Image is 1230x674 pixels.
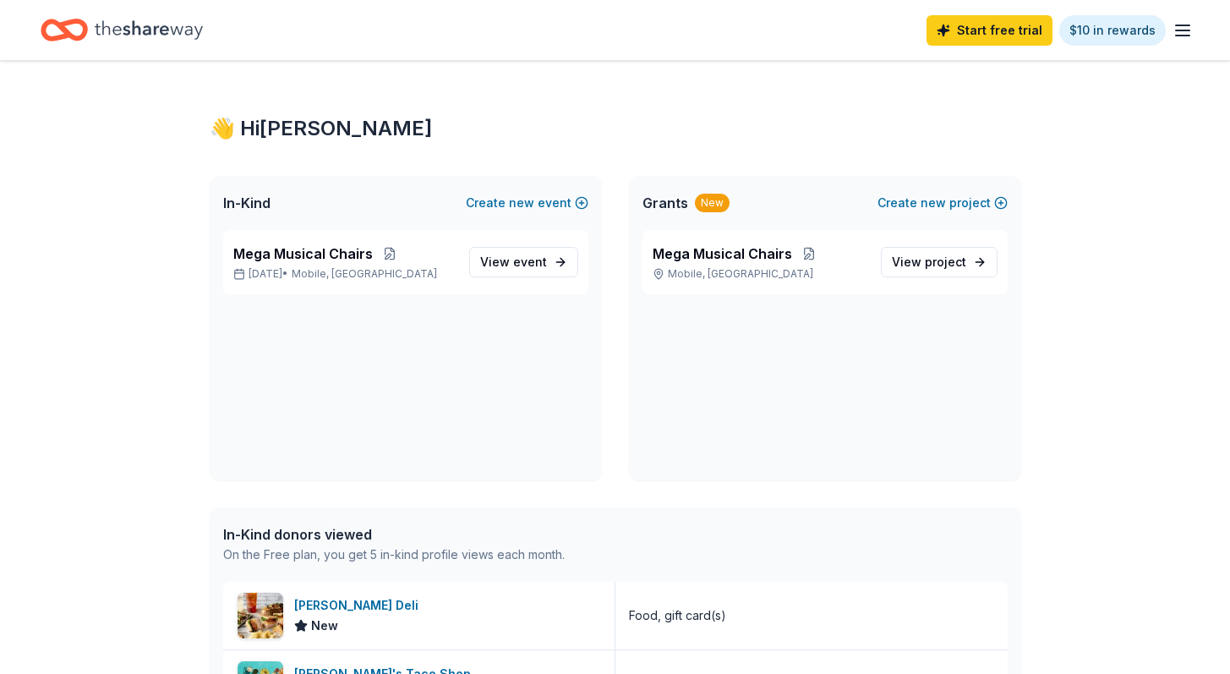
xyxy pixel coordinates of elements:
div: [PERSON_NAME] Deli [294,595,425,616]
span: New [311,616,338,636]
span: In-Kind [223,193,271,213]
span: Mobile, [GEOGRAPHIC_DATA] [292,267,437,281]
a: Start free trial [927,15,1052,46]
span: View [480,252,547,272]
button: Createnewproject [877,193,1008,213]
span: project [925,255,966,269]
div: On the Free plan, you get 5 in-kind profile views each month. [223,545,565,565]
span: new [921,193,946,213]
span: Mega Musical Chairs [653,244,792,264]
span: View [892,252,966,272]
div: In-Kind donors viewed [223,524,565,545]
a: $10 in rewards [1059,15,1166,46]
a: Home [41,10,203,50]
div: Food, gift card(s) [629,606,726,626]
p: Mobile, [GEOGRAPHIC_DATA] [653,267,867,281]
p: [DATE] • [233,267,456,281]
img: Image for McAlister's Deli [238,593,283,638]
button: Createnewevent [466,193,588,213]
span: new [509,193,534,213]
a: View event [469,247,578,277]
span: event [513,255,547,269]
a: View project [881,247,998,277]
div: 👋 Hi [PERSON_NAME] [210,115,1021,142]
span: Grants [642,193,688,213]
div: New [695,194,730,212]
span: Mega Musical Chairs [233,244,373,264]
